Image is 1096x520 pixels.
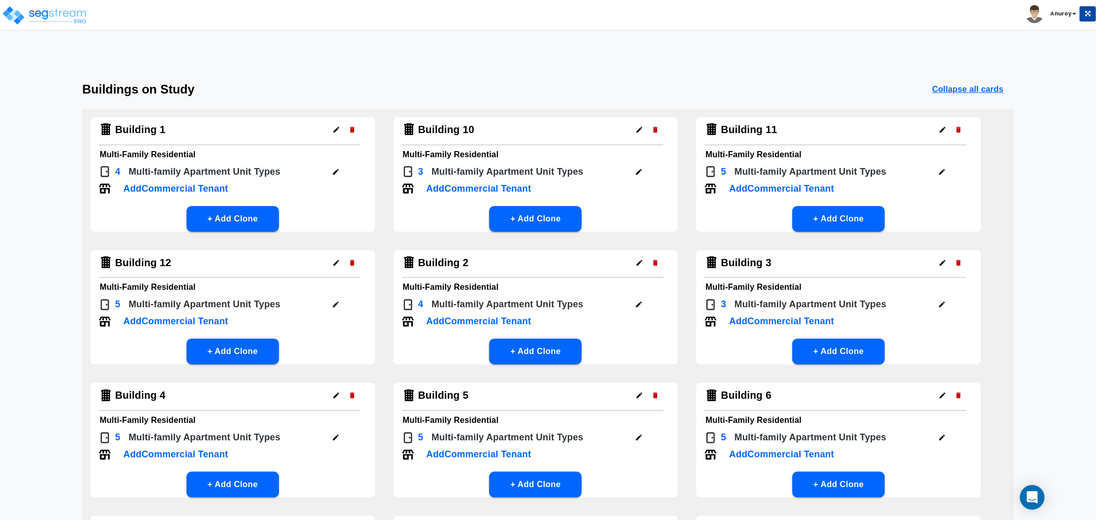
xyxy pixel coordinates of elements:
[99,299,111,311] img: Door Icon
[735,298,887,311] p: Multi-family Apartment Unit Type s
[99,122,113,137] img: Building Icon
[704,449,717,461] img: Tenant Icon
[489,339,582,364] button: + Add Clone
[187,472,279,497] button: + Add Clone
[123,182,228,196] p: Add Commercial Tenant
[705,280,972,294] h6: Multi-Family Residential
[721,431,726,444] p: 5
[792,339,885,364] button: + Add Clone
[402,165,414,178] img: Door Icon
[729,448,834,461] p: Add Commercial Tenant
[1026,5,1044,23] img: avatar.png
[432,165,584,179] p: Multi-family Apartment Unit Type s
[1020,485,1045,510] div: Open Intercom Messenger
[402,255,416,270] img: Building Icon
[418,389,469,402] h4: Building 5
[704,255,719,270] img: Building Icon
[99,255,113,270] img: Building Icon
[704,432,717,444] img: Door Icon
[99,182,111,195] img: Tenant Icon
[418,431,423,444] p: 5
[704,388,719,403] img: Building Icon
[705,147,972,162] h6: Multi-Family Residential
[426,314,531,328] p: Add Commercial Tenant
[99,432,111,444] img: Door Icon
[932,83,1004,96] p: Collapse all cards
[735,165,887,179] p: Multi-family Apartment Unit Type s
[99,449,111,461] img: Tenant Icon
[489,472,582,497] button: + Add Clone
[99,165,111,178] img: Door Icon
[187,206,279,232] button: + Add Clone
[100,147,366,162] h6: Multi-Family Residential
[402,122,416,137] img: Building Icon
[729,182,834,196] p: Add Commercial Tenant
[128,298,281,311] p: Multi-family Apartment Unit Type s
[704,165,717,178] img: Door Icon
[418,123,474,136] h4: Building 10
[792,472,885,497] button: + Add Clone
[2,5,89,26] img: logo_pro_r.png
[115,298,120,311] p: 5
[704,315,717,328] img: Tenant Icon
[115,256,171,269] h4: Building 12
[402,182,414,195] img: Tenant Icon
[100,280,366,294] h6: Multi-Family Residential
[735,431,887,444] p: Multi-family Apartment Unit Type s
[729,314,834,328] p: Add Commercial Tenant
[187,339,279,364] button: + Add Clone
[418,165,423,179] p: 3
[792,206,885,232] button: + Add Clone
[123,314,228,328] p: Add Commercial Tenant
[721,389,771,402] h4: Building 6
[432,298,584,311] p: Multi-family Apartment Unit Type s
[721,123,777,136] h4: Building 11
[426,182,531,196] p: Add Commercial Tenant
[128,165,281,179] p: Multi-family Apartment Unit Type s
[1050,10,1071,17] b: Anuroy
[115,123,165,136] h4: Building 1
[704,299,717,311] img: Door Icon
[721,165,726,179] p: 5
[402,315,414,328] img: Tenant Icon
[403,147,669,162] h6: Multi-Family Residential
[82,82,195,97] h3: Buildings on Study
[115,165,120,179] p: 4
[99,315,111,328] img: Tenant Icon
[402,432,414,444] img: Door Icon
[402,388,416,403] img: Building Icon
[704,182,717,195] img: Tenant Icon
[100,413,366,428] h6: Multi-Family Residential
[123,448,228,461] p: Add Commercial Tenant
[705,413,972,428] h6: Multi-Family Residential
[489,206,582,232] button: + Add Clone
[128,431,281,444] p: Multi-family Apartment Unit Type s
[403,413,669,428] h6: Multi-Family Residential
[432,431,584,444] p: Multi-family Apartment Unit Type s
[721,256,771,269] h4: Building 3
[418,256,469,269] h4: Building 2
[403,280,669,294] h6: Multi-Family Residential
[115,431,120,444] p: 5
[99,388,113,403] img: Building Icon
[704,122,719,137] img: Building Icon
[402,299,414,311] img: Door Icon
[721,298,726,311] p: 3
[418,298,423,311] p: 4
[115,389,165,402] h4: Building 4
[402,449,414,461] img: Tenant Icon
[426,448,531,461] p: Add Commercial Tenant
